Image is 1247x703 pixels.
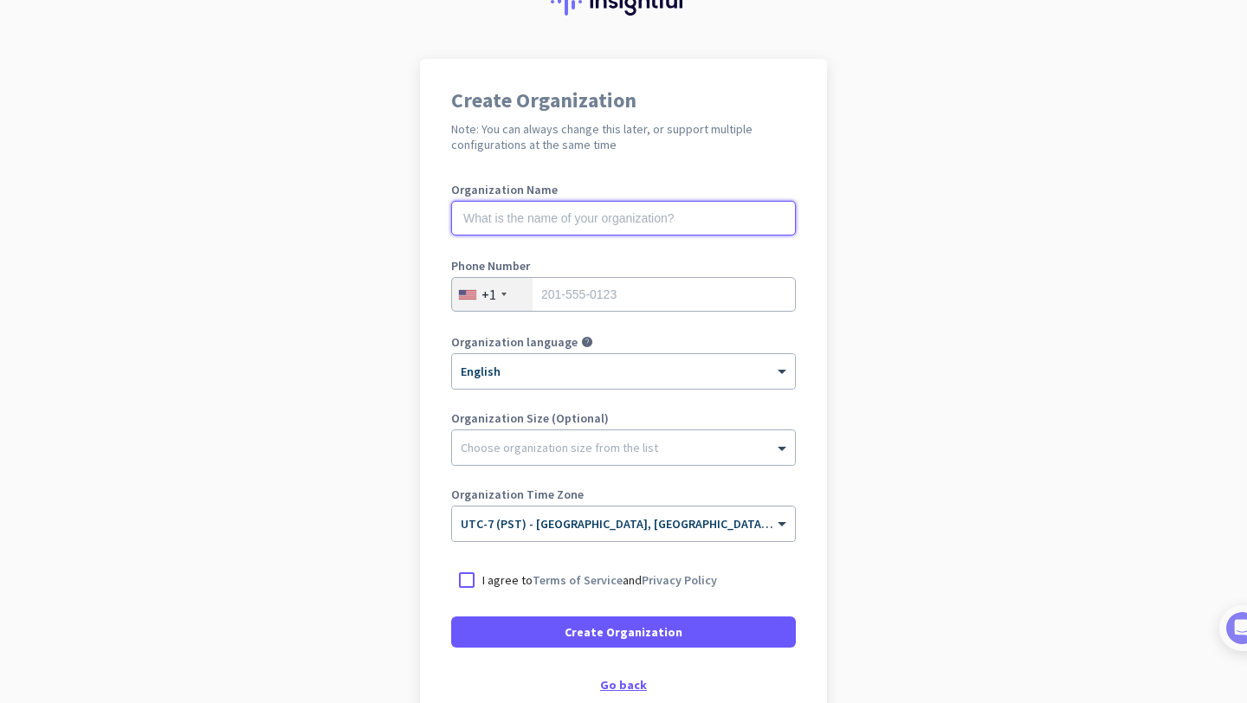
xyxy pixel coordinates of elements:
[451,277,796,312] input: 201-555-0123
[451,201,796,235] input: What is the name of your organization?
[481,286,496,303] div: +1
[451,336,578,348] label: Organization language
[451,412,796,424] label: Organization Size (Optional)
[451,184,796,196] label: Organization Name
[642,572,717,588] a: Privacy Policy
[451,679,796,691] div: Go back
[451,121,796,152] h2: Note: You can always change this later, or support multiple configurations at the same time
[451,616,796,648] button: Create Organization
[533,572,623,588] a: Terms of Service
[451,488,796,500] label: Organization Time Zone
[451,260,796,272] label: Phone Number
[451,90,796,111] h1: Create Organization
[482,571,717,589] p: I agree to and
[565,623,682,641] span: Create Organization
[581,336,593,348] i: help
